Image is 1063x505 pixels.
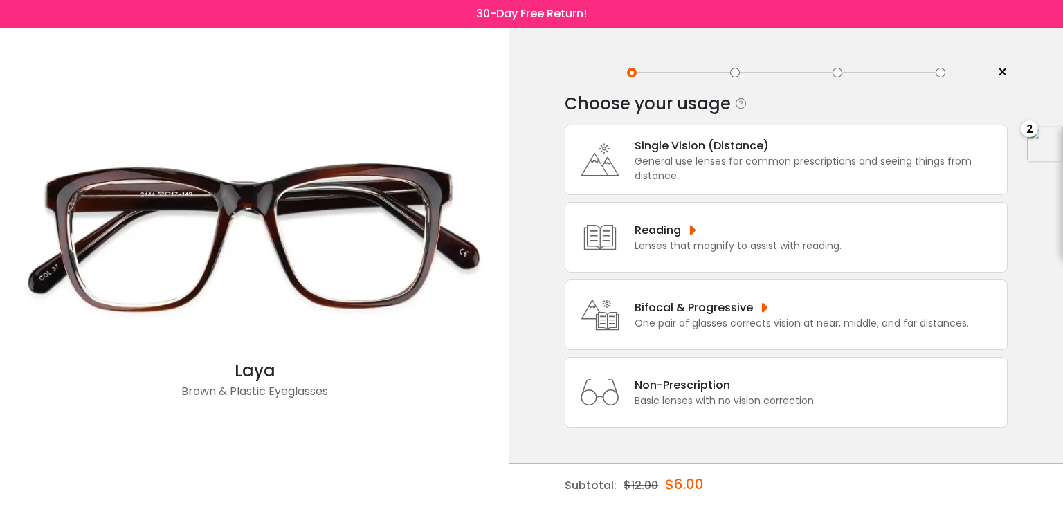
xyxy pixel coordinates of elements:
div: Reading [635,221,842,239]
div: Basic lenses with no vision correction. [635,394,816,408]
a: × [987,62,1008,83]
div: Bifocal & Progressive [635,299,969,316]
div: Lenses that magnify to assist with reading. [635,239,842,253]
div: Non-Prescription [635,376,816,394]
div: Single Vision (Distance) [635,137,1000,154]
span: × [997,62,1008,83]
img: Brown Laya - Plastic Eyeglasses [7,111,502,358]
div: Choose your usage [565,90,731,118]
div: Laya [7,358,502,383]
div: $6.00 [665,464,704,504]
div: Brown & Plastic Eyeglasses [7,383,502,411]
div: General use lenses for common prescriptions and seeing things from distance. [635,154,1000,183]
div: One pair of glasses corrects vision at near, middle, and far distances. [635,316,969,331]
